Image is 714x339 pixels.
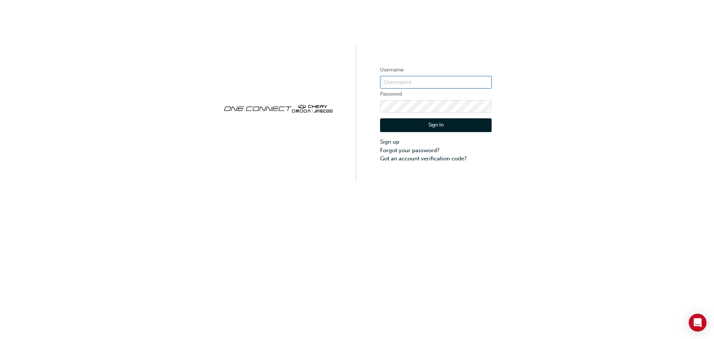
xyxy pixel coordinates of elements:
img: oneconnect [222,98,334,118]
a: Got an account verification code? [380,154,492,163]
div: Open Intercom Messenger [689,314,707,332]
label: Username [380,65,492,74]
button: Sign In [380,118,492,132]
a: Forgot your password? [380,146,492,155]
input: Username [380,76,492,89]
label: Password [380,90,492,99]
a: Sign up [380,138,492,146]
